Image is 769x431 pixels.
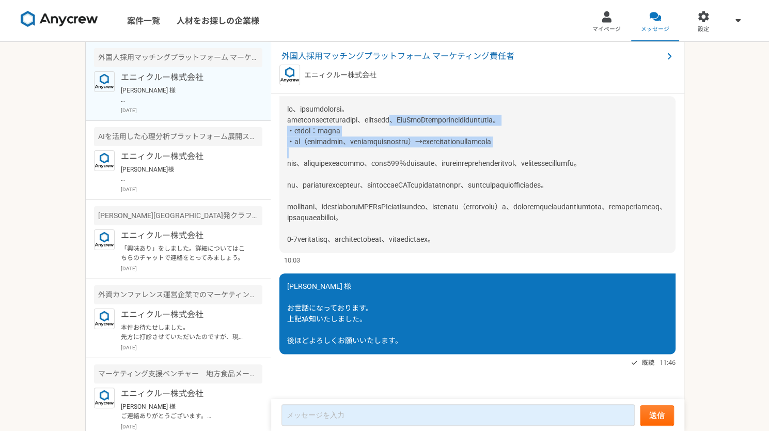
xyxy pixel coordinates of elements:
[287,105,667,243] span: lo、ipsumdolorsi。 ametconsecteturadipi、elitsedd、EiuSmoDtemporincididuntutla。 ・etdol：magna ・al（enim...
[121,402,248,421] p: [PERSON_NAME] 様 ご連絡ありがとうございます。 引き続きよろしくお願いします。
[641,25,669,34] span: メッセージ
[94,309,115,329] img: logo_text_blue_01.png
[94,71,115,92] img: logo_text_blue_01.png
[121,186,262,193] p: [DATE]
[121,86,248,104] p: [PERSON_NAME] 様 お世話になっております。 上記承知いたしました。 後ほどよろしくお願いいたします。
[287,282,402,345] span: [PERSON_NAME] 様 お世話になっております。 上記承知いたしました。 後ほどよろしくお願いいたします。
[121,344,262,351] p: [DATE]
[121,106,262,114] p: [DATE]
[284,255,300,265] span: 10:03
[592,25,621,34] span: マイページ
[304,70,376,81] p: エニィクルー株式会社
[121,150,248,163] p: エニィクルー株式会社
[94,150,115,171] img: logo_text_blue_01.png
[121,71,248,84] p: エニィクルー株式会社
[94,206,262,225] div: [PERSON_NAME][GEOGRAPHIC_DATA]発クラフトビールを手がけるベンチャー プロダクト・マーケティングの戦略立案
[21,11,98,27] img: 8DqYSo04kwAAAAASUVORK5CYII=
[94,229,115,250] img: logo_text_blue_01.png
[281,50,663,63] span: 外国人採用マッチングプラットフォーム マーケティング責任者
[121,229,248,242] p: エニィクルー株式会社
[121,165,248,183] p: [PERSON_NAME]様 お世話になっております。 Anycrewの[PERSON_NAME]です。 こちらご返信遅くなり、申し訳ございません。 ご状況につきまして、承知いたしました。 先方...
[94,364,262,383] div: マーケティング支援ベンチャー 地方食品メーカーのEC/SNS支援（マーケター）
[121,244,248,263] p: 「興味あり」をしました。詳細についてはこちらのチャットで連絡をとってみましょう。
[642,357,654,369] span: 既読
[660,358,676,367] span: 11:46
[94,48,262,67] div: 外国人採用マッチングプラットフォーム マーケティング責任者
[94,285,262,304] div: 外資カンファレンス運営企業でのマーケティング業務【英語必須】
[121,423,262,430] p: [DATE]
[121,323,248,342] p: 本件お待たせしました。 先方に打診させていただいたのですが、現在複数候補がいらっしゃる中で、イベントへの参加（平日日中）での稼働を考えると、副業のかたよりフリーランスの方を優先したいとありました...
[698,25,709,34] span: 設定
[121,265,262,272] p: [DATE]
[121,309,248,321] p: エニィクルー株式会社
[121,388,248,400] p: エニィクルー株式会社
[94,127,262,146] div: AIを活用した心理分析プラットフォーム展開スタートアップ マーケティング企画運用
[640,405,674,426] button: 送信
[94,388,115,408] img: logo_text_blue_01.png
[279,65,300,85] img: logo_text_blue_01.png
